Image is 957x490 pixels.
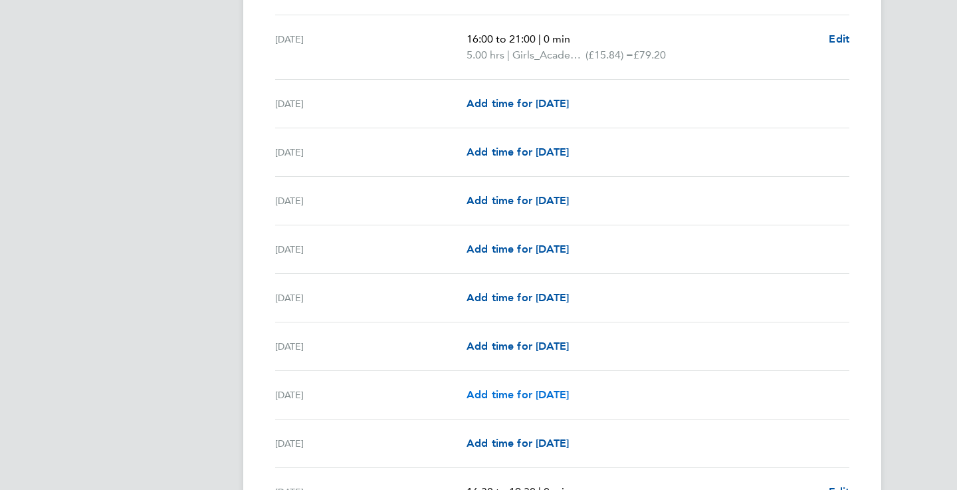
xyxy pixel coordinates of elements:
span: Add time for [DATE] [467,340,569,352]
span: Add time for [DATE] [467,243,569,255]
span: £79.20 [633,49,666,61]
div: [DATE] [275,31,467,63]
a: Add time for [DATE] [467,96,569,112]
div: [DATE] [275,290,467,306]
a: Add time for [DATE] [467,193,569,209]
div: [DATE] [275,241,467,257]
a: Add time for [DATE] [467,241,569,257]
span: | [538,33,541,45]
div: [DATE] [275,96,467,112]
span: Add time for [DATE] [467,388,569,401]
span: 0 min [544,33,570,45]
span: | [507,49,510,61]
div: [DATE] [275,435,467,451]
a: Edit [829,31,849,47]
div: [DATE] [275,387,467,403]
span: Add time for [DATE] [467,194,569,207]
span: 16:00 to 21:00 [467,33,536,45]
span: Edit [829,33,849,45]
span: 5.00 hrs [467,49,504,61]
span: (£15.84) = [585,49,633,61]
span: Add time for [DATE] [467,291,569,304]
div: [DATE] [275,144,467,160]
span: Add time for [DATE] [467,437,569,449]
a: Add time for [DATE] [467,144,569,160]
span: Girls_Academy_Coach [512,47,585,63]
a: Add time for [DATE] [467,435,569,451]
a: Add time for [DATE] [467,338,569,354]
a: Add time for [DATE] [467,387,569,403]
a: Add time for [DATE] [467,290,569,306]
span: Add time for [DATE] [467,97,569,110]
span: Add time for [DATE] [467,146,569,158]
div: [DATE] [275,338,467,354]
div: [DATE] [275,193,467,209]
